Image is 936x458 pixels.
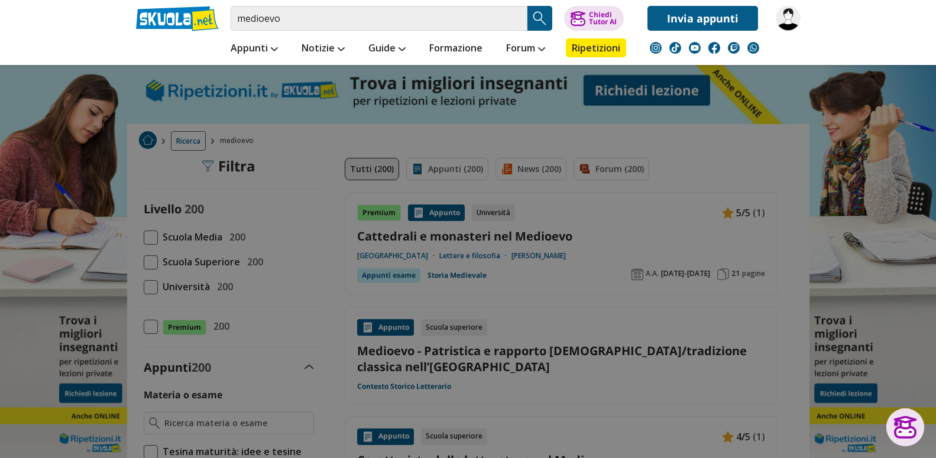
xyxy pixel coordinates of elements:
[747,42,759,54] img: WhatsApp
[503,38,548,60] a: Forum
[650,42,662,54] img: instagram
[566,38,626,57] a: Ripetizioni
[365,38,409,60] a: Guide
[589,11,617,25] div: Chiedi Tutor AI
[299,38,348,60] a: Notizie
[228,38,281,60] a: Appunti
[531,9,549,27] img: Cerca appunti, riassunti o versioni
[647,6,758,31] a: Invia appunti
[426,38,485,60] a: Formazione
[527,6,552,31] button: Search Button
[689,42,701,54] img: youtube
[669,42,681,54] img: tiktok
[728,42,740,54] img: twitch
[231,6,527,31] input: Cerca appunti, riassunti o versioni
[776,6,801,31] img: scoiattolo7
[708,42,720,54] img: facebook
[564,6,624,31] button: ChiediTutor AI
